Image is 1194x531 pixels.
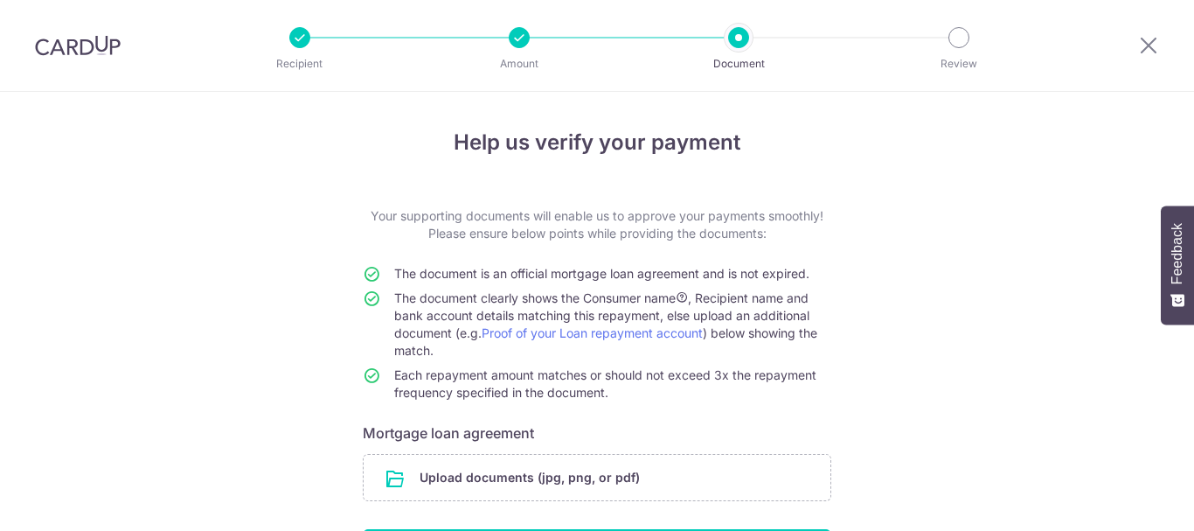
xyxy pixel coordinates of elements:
h6: Mortgage loan agreement [363,423,831,444]
p: Amount [455,55,584,73]
div: Upload documents (jpg, png, or pdf) [363,454,831,501]
p: Document [674,55,803,73]
a: Proof of your Loan repayment account [482,325,703,340]
p: Review [894,55,1024,73]
iframe: Opens a widget where you can find more information [1082,479,1177,522]
h4: Help us verify your payment [363,127,831,158]
span: The document is an official mortgage loan agreement and is not expired. [394,266,809,281]
img: CardUp [35,35,121,56]
p: Your supporting documents will enable us to approve your payments smoothly! Please ensure below p... [363,207,831,242]
span: Feedback [1170,223,1185,284]
button: Feedback - Show survey [1161,206,1194,325]
p: Recipient [235,55,364,73]
span: The document clearly shows the Consumer name , Recipient name and bank account details matching t... [394,290,817,358]
span: Each repayment amount matches or should not exceed 3x the repayment frequency specified in the do... [394,367,816,400]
